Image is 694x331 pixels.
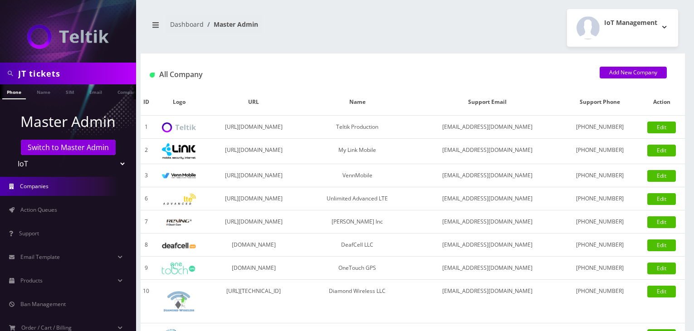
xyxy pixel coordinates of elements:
td: [URL][DOMAIN_NAME] [207,210,301,234]
td: 3 [141,164,152,187]
a: Dashboard [170,20,204,29]
td: VennMobile [301,164,414,187]
h1: All Company [150,70,586,79]
td: Diamond Wireless LLC [301,280,414,323]
td: 1 [141,116,152,139]
input: Search in Company [18,65,134,82]
th: Action [638,89,685,116]
img: OneTouch GPS [162,263,196,274]
td: [PHONE_NUMBER] [561,139,639,164]
td: [EMAIL_ADDRESS][DOMAIN_NAME] [414,234,561,257]
td: 6 [141,187,152,210]
img: All Company [150,73,155,78]
a: Switch to Master Admin [21,140,116,155]
a: Edit [647,145,676,156]
td: [PERSON_NAME] Inc [301,210,414,234]
a: Edit [647,239,676,251]
td: [URL][DOMAIN_NAME] [207,139,301,164]
a: Edit [647,170,676,182]
td: DeafCell LLC [301,234,414,257]
td: Unlimited Advanced LTE [301,187,414,210]
td: Teltik Production [301,116,414,139]
td: [DOMAIN_NAME] [207,257,301,280]
span: Products [20,277,43,284]
img: Teltik Production [162,122,196,133]
td: [EMAIL_ADDRESS][DOMAIN_NAME] [414,139,561,164]
td: [EMAIL_ADDRESS][DOMAIN_NAME] [414,280,561,323]
a: Name [32,84,55,98]
td: 10 [141,280,152,323]
th: Support Email [414,89,561,116]
img: IoT [27,24,109,49]
td: [EMAIL_ADDRESS][DOMAIN_NAME] [414,257,561,280]
th: Support Phone [561,89,639,116]
td: [URL][DOMAIN_NAME] [207,187,301,210]
td: 8 [141,234,152,257]
td: [PHONE_NUMBER] [561,234,639,257]
a: Edit [647,286,676,297]
a: Email [85,84,107,98]
td: [PHONE_NUMBER] [561,164,639,187]
span: Email Template [20,253,60,261]
td: [EMAIL_ADDRESS][DOMAIN_NAME] [414,116,561,139]
td: [PHONE_NUMBER] [561,116,639,139]
td: [PHONE_NUMBER] [561,187,639,210]
td: [PHONE_NUMBER] [561,210,639,234]
th: ID [141,89,152,116]
a: Company [113,84,143,98]
a: Edit [647,263,676,274]
img: Unlimited Advanced LTE [162,194,196,205]
td: OneTouch GPS [301,257,414,280]
td: [EMAIL_ADDRESS][DOMAIN_NAME] [414,187,561,210]
button: IoT Management [567,9,678,47]
li: Master Admin [204,19,258,29]
td: 7 [141,210,152,234]
img: VennMobile [162,173,196,179]
th: URL [207,89,301,116]
a: Edit [647,122,676,133]
th: Logo [152,89,207,116]
td: [DOMAIN_NAME] [207,234,301,257]
td: [URL][DOMAIN_NAME] [207,116,301,139]
a: Phone [2,84,26,99]
h2: IoT Management [604,19,657,27]
nav: breadcrumb [147,15,406,41]
span: Companies [20,182,49,190]
a: Add New Company [600,67,667,78]
td: [PHONE_NUMBER] [561,280,639,323]
span: Support [19,229,39,237]
td: 2 [141,139,152,164]
img: My Link Mobile [162,143,196,159]
a: SIM [61,84,78,98]
td: My Link Mobile [301,139,414,164]
a: Edit [647,216,676,228]
td: [PHONE_NUMBER] [561,257,639,280]
a: Edit [647,193,676,205]
span: Action Queues [20,206,57,214]
td: [URL][TECHNICAL_ID] [207,280,301,323]
td: [URL][DOMAIN_NAME] [207,164,301,187]
img: Rexing Inc [162,218,196,227]
td: [EMAIL_ADDRESS][DOMAIN_NAME] [414,164,561,187]
span: Ban Management [20,300,66,308]
th: Name [301,89,414,116]
img: Diamond Wireless LLC [162,284,196,318]
td: [EMAIL_ADDRESS][DOMAIN_NAME] [414,210,561,234]
td: 9 [141,257,152,280]
img: DeafCell LLC [162,243,196,248]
